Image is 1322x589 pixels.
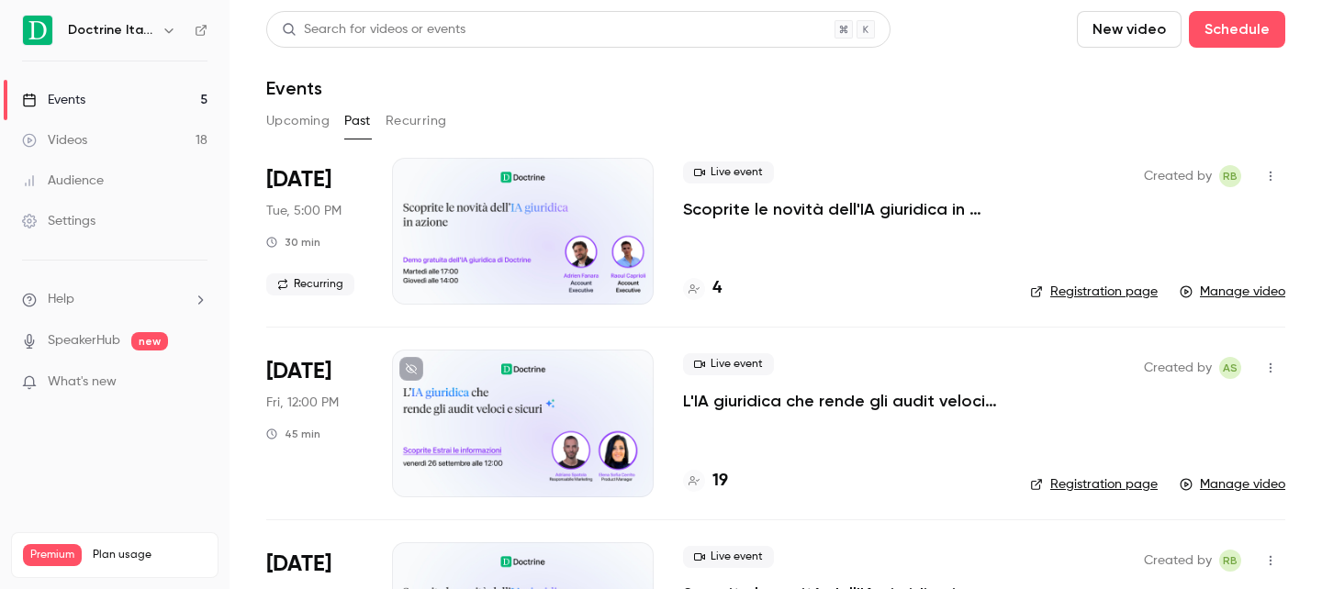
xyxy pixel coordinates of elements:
span: [DATE] [266,550,331,579]
a: Manage video [1180,475,1285,494]
iframe: Noticeable Trigger [185,374,207,391]
span: [DATE] [266,165,331,194]
span: Romain Ballereau [1219,165,1241,187]
div: Search for videos or events [282,20,465,39]
span: Recurring [266,273,354,295]
button: Upcoming [266,106,330,136]
div: Sep 30 Tue, 5:00 PM (Europe/Paris) [266,158,363,305]
span: new [131,332,168,350]
span: AS [1223,357,1238,379]
button: Schedule [1189,11,1285,48]
span: Created by [1144,165,1212,187]
a: 19 [683,469,728,494]
h6: Doctrine Italia [68,21,154,39]
span: Adriano Spatola [1219,357,1241,379]
button: New video [1077,11,1182,48]
h1: Events [266,77,322,99]
span: Premium [23,544,82,566]
li: help-dropdown-opener [22,290,207,309]
div: Sep 26 Fri, 12:00 PM (Europe/Paris) [266,350,363,496]
img: Doctrine Italia [23,16,52,45]
span: Created by [1144,357,1212,379]
h4: 4 [712,276,722,301]
a: Registration page [1030,475,1158,494]
span: Live event [683,161,774,183]
button: Past [344,106,371,136]
span: [DATE] [266,357,331,386]
a: Registration page [1030,283,1158,301]
h4: 19 [712,469,728,494]
span: What's new [48,372,117,392]
span: Created by [1144,550,1212,572]
div: 30 min [266,235,320,250]
span: RB [1223,165,1238,187]
span: Help [48,290,74,309]
span: Tue, 5:00 PM [266,202,342,220]
div: Videos [22,131,87,150]
div: Settings [22,212,95,230]
div: Events [22,91,85,109]
span: Plan usage [93,548,207,562]
span: RB [1223,550,1238,572]
button: Recurring [386,106,447,136]
a: Scoprite le novità dell'IA giuridica in azione [683,198,1001,220]
div: Audience [22,172,104,190]
span: Live event [683,546,774,568]
span: Romain Ballereau [1219,550,1241,572]
div: 45 min [266,427,320,441]
span: Live event [683,353,774,375]
span: Fri, 12:00 PM [266,394,339,412]
a: SpeakerHub [48,331,120,350]
a: L'IA giuridica che rende gli audit veloci e sicuri [683,390,1001,412]
a: Manage video [1180,283,1285,301]
a: 4 [683,276,722,301]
